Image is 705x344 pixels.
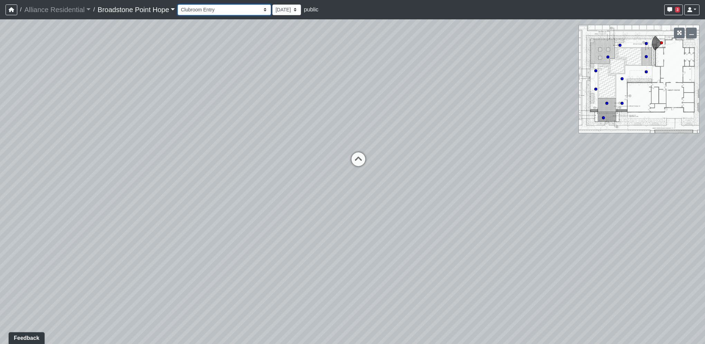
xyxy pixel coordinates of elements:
span: / [17,3,24,17]
span: / [91,3,97,17]
a: Broadstone Point Hope [98,3,175,17]
a: Alliance Residential [24,3,91,17]
span: 3 [675,7,680,12]
iframe: Ybug feedback widget [5,330,46,344]
button: 3 [664,4,683,15]
span: public [304,7,318,12]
